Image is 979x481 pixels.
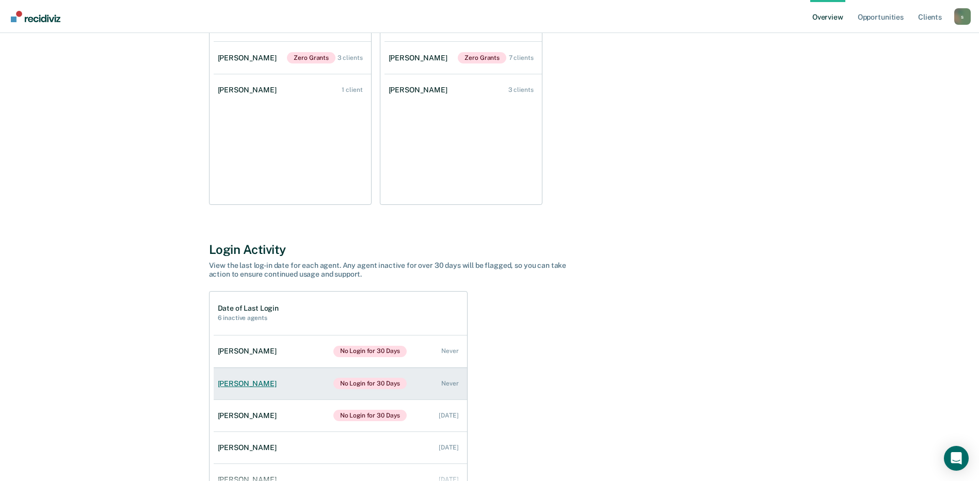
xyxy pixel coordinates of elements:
a: [PERSON_NAME] 1 client [214,75,371,105]
div: [PERSON_NAME] [389,86,452,94]
span: No Login for 30 Days [333,378,407,389]
a: [PERSON_NAME]Zero Grants 7 clients [384,42,542,74]
div: 1 client [342,86,362,93]
h2: 6 inactive agents [218,314,279,322]
div: [PERSON_NAME] [218,443,281,452]
div: 7 clients [509,54,534,61]
div: [PERSON_NAME] [218,411,281,420]
a: [PERSON_NAME]No Login for 30 Days Never [214,367,467,399]
span: No Login for 30 Days [333,410,407,421]
span: No Login for 30 Days [333,346,407,357]
div: View the last log-in date for each agent. Any agent inactive for over 30 days will be flagged, so... [209,261,570,279]
div: 3 clients [338,54,363,61]
img: Recidiviz [11,11,60,22]
button: Profile dropdown button [954,8,971,25]
a: [PERSON_NAME]No Login for 30 Days [DATE] [214,399,467,431]
div: 3 clients [508,86,534,93]
div: s [954,8,971,25]
span: Zero Grants [287,52,335,63]
div: [PERSON_NAME] [218,86,281,94]
div: [DATE] [439,444,458,451]
div: [PERSON_NAME] [218,379,281,388]
div: [DATE] [439,412,458,419]
a: [PERSON_NAME] 3 clients [384,75,542,105]
div: Never [441,347,458,355]
div: Never [441,380,458,387]
div: [PERSON_NAME] [218,54,281,62]
a: [PERSON_NAME]No Login for 30 Days Never [214,335,467,367]
div: [PERSON_NAME] [218,347,281,356]
div: Login Activity [209,242,771,257]
span: Zero Grants [458,52,506,63]
a: [PERSON_NAME] [DATE] [214,433,467,462]
div: Open Intercom Messenger [944,446,969,471]
div: [PERSON_NAME] [389,54,452,62]
a: [PERSON_NAME]Zero Grants 3 clients [214,42,371,74]
h1: Date of Last Login [218,304,279,313]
